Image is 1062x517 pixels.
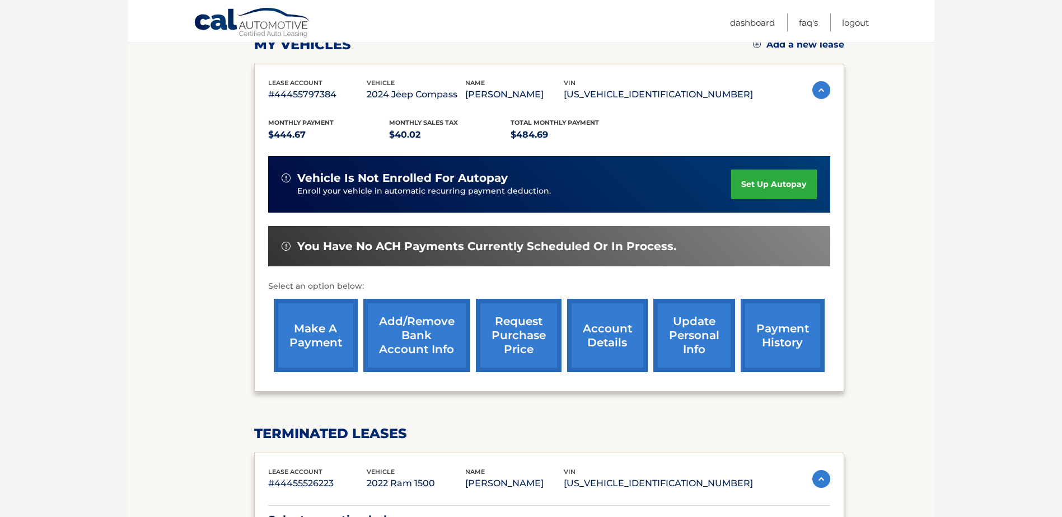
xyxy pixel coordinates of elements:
p: $484.69 [511,127,632,143]
img: accordion-active.svg [812,81,830,99]
h2: my vehicles [254,36,351,53]
span: vehicle is not enrolled for autopay [297,171,508,185]
p: $40.02 [389,127,511,143]
h2: terminated leases [254,425,844,442]
span: Total Monthly Payment [511,119,599,126]
a: update personal info [653,299,735,372]
span: Monthly Payment [268,119,334,126]
a: Logout [842,13,869,32]
a: Cal Automotive [194,7,311,40]
p: [US_VEHICLE_IDENTIFICATION_NUMBER] [564,476,753,491]
p: Enroll your vehicle in automatic recurring payment deduction. [297,185,732,198]
a: Add a new lease [753,39,844,50]
span: lease account [268,468,322,476]
p: $444.67 [268,127,390,143]
a: FAQ's [799,13,818,32]
p: 2024 Jeep Compass [367,87,465,102]
p: [PERSON_NAME] [465,476,564,491]
a: set up autopay [731,170,816,199]
img: alert-white.svg [282,242,291,251]
img: alert-white.svg [282,173,291,182]
img: accordion-active.svg [812,470,830,488]
a: account details [567,299,648,372]
span: vehicle [367,468,395,476]
p: [US_VEHICLE_IDENTIFICATION_NUMBER] [564,87,753,102]
img: add.svg [753,40,761,48]
span: lease account [268,79,322,87]
a: Add/Remove bank account info [363,299,470,372]
a: payment history [741,299,825,372]
p: 2022 Ram 1500 [367,476,465,491]
span: name [465,468,485,476]
p: #44455526223 [268,476,367,491]
span: Monthly sales Tax [389,119,458,126]
a: make a payment [274,299,358,372]
a: Dashboard [730,13,775,32]
p: [PERSON_NAME] [465,87,564,102]
span: vehicle [367,79,395,87]
span: vin [564,79,576,87]
span: name [465,79,485,87]
p: #44455797384 [268,87,367,102]
span: vin [564,468,576,476]
p: Select an option below: [268,280,830,293]
span: You have no ACH payments currently scheduled or in process. [297,239,676,253]
a: request purchase price [476,299,562,372]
